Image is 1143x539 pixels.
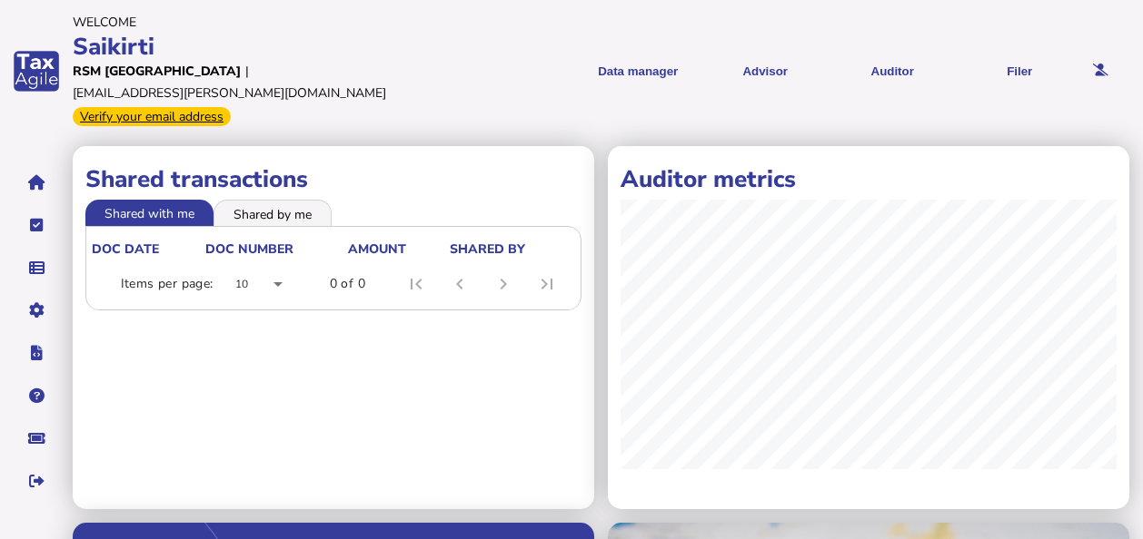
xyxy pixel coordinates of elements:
div: doc number [205,240,345,258]
button: Shows a dropdown of Data manager options [581,49,695,93]
div: Welcome [73,14,535,31]
button: Filer [962,49,1077,93]
i: Data manager [29,268,45,269]
button: Manage settings [17,291,55,329]
button: Developer hub links [17,334,55,372]
button: Next page [482,262,525,306]
div: Items per page: [121,275,214,293]
div: 0 of 0 [330,275,365,293]
menu: navigate products [544,49,1077,93]
button: Shows a dropdown of VAT Advisor options [708,49,822,93]
button: Sign out [17,462,55,500]
div: shared by [450,240,573,258]
div: Amount [348,240,448,258]
button: Previous page [438,262,482,306]
li: Shared by me [214,200,332,225]
div: doc date [92,240,159,258]
button: Tasks [17,206,55,244]
button: Help pages [17,377,55,415]
button: Auditor [835,49,949,93]
div: Amount [348,240,406,258]
div: [EMAIL_ADDRESS][PERSON_NAME][DOMAIN_NAME] [73,84,386,102]
div: | [245,63,249,80]
button: Data manager [17,249,55,287]
button: First page [394,262,438,306]
li: Shared with me [85,200,214,225]
button: Home [17,163,55,201]
div: RSM [GEOGRAPHIC_DATA] [73,63,241,80]
div: doc date [92,240,204,258]
h1: Shared transactions [85,163,581,195]
button: Last page [525,262,569,306]
h1: Auditor metrics [621,163,1117,195]
i: Email needs to be verified [1093,64,1108,76]
div: Verify your email address [73,107,231,126]
div: shared by [450,240,525,258]
button: Raise a support ticket [17,419,55,457]
div: doc number [205,240,293,258]
div: Saikirti [73,31,535,63]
